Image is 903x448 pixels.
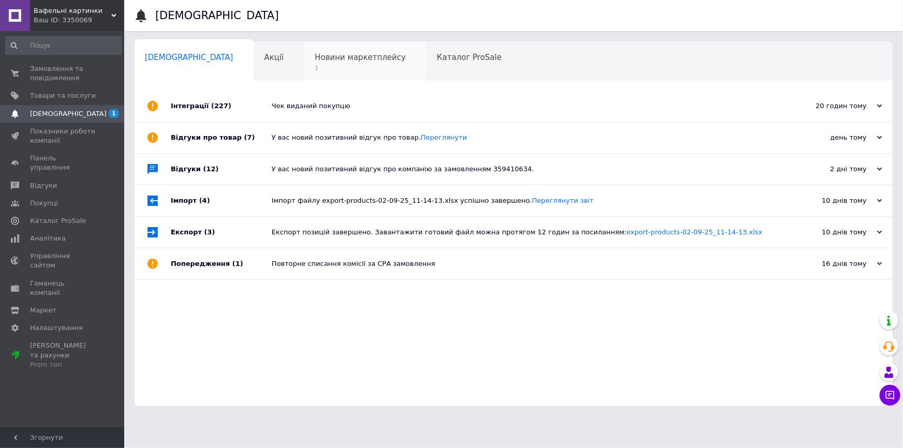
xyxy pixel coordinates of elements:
span: Товари та послуги [30,91,96,100]
div: 20 годин тому [779,101,882,111]
div: Експорт позицій завершено. Завантажити готовий файл можна протягом 12 годин за посиланням: [272,228,779,237]
span: Вафельні картинки [34,6,111,16]
div: 10 днів тому [779,196,882,205]
a: export-products-02-09-25_11-14-13.xlsx [627,228,763,236]
div: Імпорт файлу export-products-02-09-25_11-14-13.xlsx успішно завершено. [272,196,779,205]
span: (1) [232,260,243,267]
span: Каталог ProSale [30,216,86,226]
div: Попередження [171,248,272,279]
span: 1 [315,64,406,72]
span: [DEMOGRAPHIC_DATA] [145,53,233,62]
span: (12) [203,165,219,173]
span: Замовлення та повідомлення [30,64,96,83]
span: Панель управління [30,154,96,172]
div: Ваш ID: 3350069 [34,16,124,25]
div: 10 днів тому [779,228,882,237]
div: Імпорт [171,185,272,216]
span: Акції [264,53,284,62]
div: 2 дні тому [779,165,882,174]
div: Інтеграції [171,91,272,122]
span: Показники роботи компанії [30,127,96,145]
span: [PERSON_NAME] та рахунки [30,341,96,369]
div: Повторне списання комісії за СРА замовлення [272,259,779,268]
a: Переглянути звіт [532,197,594,204]
div: У вас новий позитивний відгук про компанію за замовленням 359410634. [272,165,779,174]
input: Пошук [5,36,122,55]
span: (227) [211,102,231,110]
div: Чек виданий покупцю [272,101,779,111]
div: Відгуки [171,154,272,185]
button: Чат з покупцем [880,385,900,406]
span: (3) [204,228,215,236]
span: Маркет [30,306,56,315]
span: (4) [199,197,210,204]
span: Управління сайтом [30,251,96,270]
span: Відгуки [30,181,57,190]
div: 16 днів тому [779,259,882,268]
div: У вас новий позитивний відгук про товар. [272,133,779,142]
span: 1 [109,109,119,118]
div: Експорт [171,217,272,248]
span: Новини маркетплейсу [315,53,406,62]
span: Налаштування [30,323,83,333]
span: Гаманець компанії [30,279,96,297]
div: Відгуки про товар [171,122,272,153]
span: (7) [244,133,255,141]
span: Покупці [30,199,58,208]
div: день тому [779,133,882,142]
span: [DEMOGRAPHIC_DATA] [30,109,107,118]
h1: [DEMOGRAPHIC_DATA] [155,9,279,22]
div: Prom топ [30,360,96,369]
span: Каталог ProSale [437,53,501,62]
span: Аналітика [30,234,66,243]
a: Переглянути [421,133,467,141]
